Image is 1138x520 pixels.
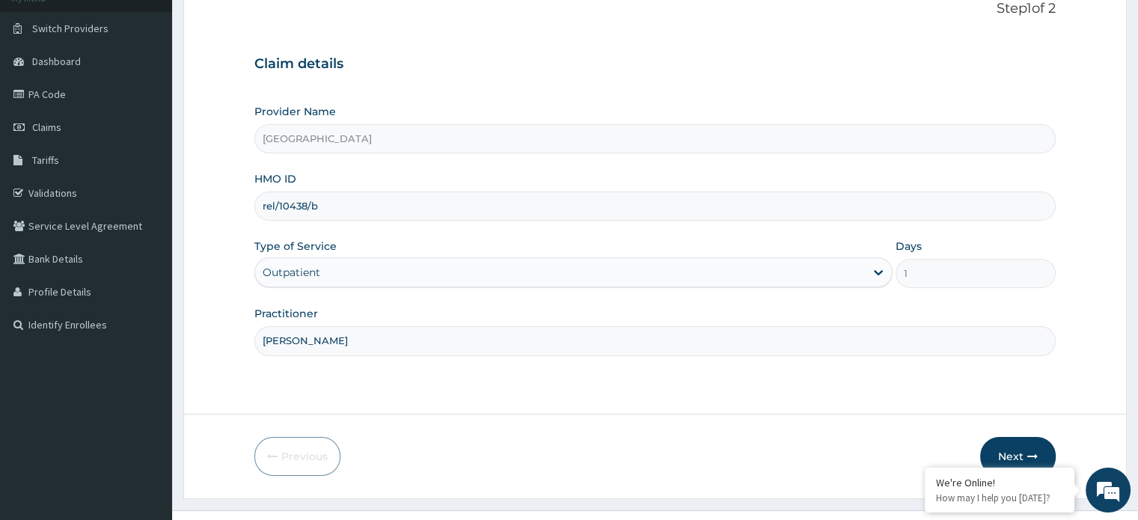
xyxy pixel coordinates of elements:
textarea: Type your message and hit 'Enter' [7,355,285,407]
span: Dashboard [32,55,81,68]
button: Next [980,437,1056,476]
h3: Claim details [254,56,1055,73]
span: Switch Providers [32,22,108,35]
span: Tariffs [32,153,59,167]
label: Practitioner [254,306,318,321]
img: d_794563401_company_1708531726252_794563401 [28,75,61,112]
label: Type of Service [254,239,337,254]
label: HMO ID [254,171,296,186]
label: Days [896,239,922,254]
div: Minimize live chat window [245,7,281,43]
div: We're Online! [936,476,1063,489]
label: Provider Name [254,104,336,119]
span: We're online! [87,162,207,313]
button: Previous [254,437,340,476]
input: Enter Name [254,326,1055,355]
p: How may I help you today? [936,492,1063,504]
p: Step 1 of 2 [254,1,1055,17]
span: Claims [32,120,61,134]
input: Enter HMO ID [254,192,1055,221]
div: Chat with us now [78,84,251,103]
div: Outpatient [263,265,320,280]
